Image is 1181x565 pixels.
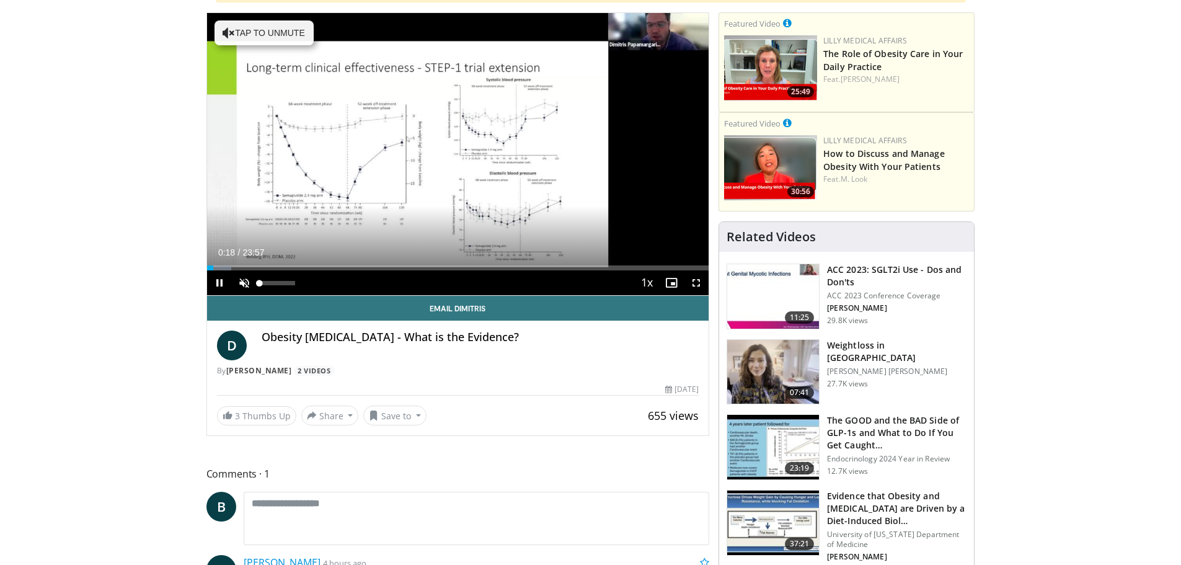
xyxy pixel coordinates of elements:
[727,229,816,244] h4: Related Videos
[727,264,819,329] img: 9258cdf1-0fbf-450b-845f-99397d12d24a.150x105_q85_crop-smart_upscale.jpg
[206,492,236,522] a: B
[363,406,427,425] button: Save to
[727,414,966,480] a: 23:19 The GOOD and the BAD Side of GLP-1s and What to Do If You Get Caught… Endocrinology 2024 Ye...
[260,281,295,285] div: Volume Level
[659,270,684,295] button: Enable picture-in-picture mode
[218,247,235,257] span: 0:18
[827,414,966,452] h3: The GOOD and the BAD Side of GLP-1s and What to Do If You Get Caught…
[823,48,963,73] a: The Role of Obesity Care in Your Daily Practice
[823,174,969,185] div: Feat.
[841,174,868,184] a: M. Look
[232,270,257,295] button: Unmute
[207,265,709,270] div: Progress Bar
[823,135,907,146] a: Lilly Medical Affairs
[724,118,781,129] small: Featured Video
[827,303,966,313] p: [PERSON_NAME]
[301,406,359,425] button: Share
[206,466,710,482] span: Comments 1
[827,552,966,562] p: [PERSON_NAME]
[724,35,817,100] img: e1208b6b-349f-4914-9dd7-f97803bdbf1d.png.150x105_q85_crop-smart_upscale.png
[827,530,966,549] p: University of [US_STATE] Department of Medicine
[785,311,815,324] span: 11:25
[785,386,815,399] span: 07:41
[226,365,292,376] a: [PERSON_NAME]
[827,367,966,376] p: [PERSON_NAME] [PERSON_NAME]
[787,186,814,197] span: 30:56
[827,339,966,364] h3: Weightloss in [GEOGRAPHIC_DATA]
[262,331,699,344] h4: Obesity [MEDICAL_DATA] - What is the Evidence?
[727,340,819,404] img: 9983fed1-7565-45be-8934-aef1103ce6e2.150x105_q85_crop-smart_upscale.jpg
[727,415,819,479] img: 756cb5e3-da60-49d4-af2c-51c334342588.150x105_q85_crop-smart_upscale.jpg
[823,35,907,46] a: Lilly Medical Affairs
[207,296,709,321] a: Email Dimitris
[727,491,819,555] img: 53591b2a-b107-489b-8d45-db59bb710304.150x105_q85_crop-smart_upscale.jpg
[684,270,709,295] button: Fullscreen
[724,135,817,200] img: c98a6a29-1ea0-4bd5-8cf5-4d1e188984a7.png.150x105_q85_crop-smart_upscale.png
[665,384,699,395] div: [DATE]
[634,270,659,295] button: Playback Rate
[827,490,966,527] h3: Evidence that Obesity and [MEDICAL_DATA] are Driven by a Diet-Induced Biol…
[787,86,814,97] span: 25:49
[727,339,966,405] a: 07:41 Weightloss in [GEOGRAPHIC_DATA] [PERSON_NAME] [PERSON_NAME] 27.7K views
[823,74,969,85] div: Feat.
[217,406,296,425] a: 3 Thumbs Up
[207,13,709,296] video-js: Video Player
[217,331,247,360] a: D
[785,462,815,474] span: 23:19
[242,247,264,257] span: 23:57
[827,466,868,476] p: 12.7K views
[207,270,232,295] button: Pause
[724,18,781,29] small: Featured Video
[827,316,868,326] p: 29.8K views
[841,74,900,84] a: [PERSON_NAME]
[827,454,966,464] p: Endocrinology 2024 Year in Review
[827,264,966,288] h3: ACC 2023: SGLT2i Use - Dos and Don'ts
[823,148,945,172] a: How to Discuss and Manage Obesity With Your Patients
[827,291,966,301] p: ACC 2023 Conference Coverage
[785,538,815,550] span: 37:21
[294,366,335,376] a: 2 Videos
[648,408,699,423] span: 655 views
[827,379,868,389] p: 27.7K views
[235,410,240,422] span: 3
[217,365,699,376] div: By
[238,247,241,257] span: /
[724,35,817,100] a: 25:49
[727,264,966,329] a: 11:25 ACC 2023: SGLT2i Use - Dos and Don'ts ACC 2023 Conference Coverage [PERSON_NAME] 29.8K views
[724,135,817,200] a: 30:56
[215,20,314,45] button: Tap to unmute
